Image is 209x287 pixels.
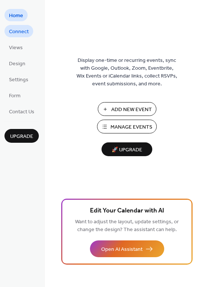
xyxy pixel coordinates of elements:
span: Upgrade [10,133,33,141]
button: 🚀 Upgrade [102,142,152,156]
button: Upgrade [4,129,39,143]
a: Contact Us [4,105,39,117]
a: Home [4,9,28,21]
span: Form [9,92,21,100]
a: Connect [4,25,33,37]
a: Settings [4,73,33,85]
button: Open AI Assistant [90,240,164,257]
span: Want to adjust the layout, update settings, or change the design? The assistant can help. [75,217,179,235]
span: Settings [9,76,28,84]
span: 🚀 Upgrade [106,145,148,155]
span: Design [9,60,25,68]
span: Open AI Assistant [101,246,143,253]
span: Add New Event [111,106,152,114]
span: Display one-time or recurring events, sync with Google, Outlook, Zoom, Eventbrite, Wix Events or ... [77,57,177,88]
span: Contact Us [9,108,34,116]
a: Views [4,41,27,53]
a: Design [4,57,30,69]
span: Manage Events [110,123,152,131]
button: Manage Events [97,120,157,133]
span: Edit Your Calendar with AI [90,206,164,216]
span: Connect [9,28,29,36]
a: Form [4,89,25,101]
span: Home [9,12,23,20]
span: Views [9,44,23,52]
button: Add New Event [98,102,156,116]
